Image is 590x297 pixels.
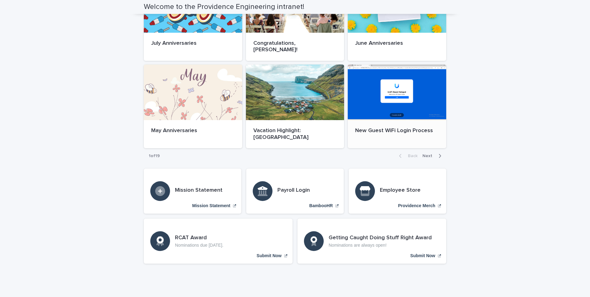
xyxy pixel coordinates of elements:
[349,169,446,214] a: Providence Merch
[246,169,344,214] a: BambooHR
[329,243,432,248] p: Nominations are always open!
[348,65,446,148] a: New Guest WiFi Login Process
[175,235,223,241] h3: RCAT Award
[297,219,446,264] a: Submit Now
[309,203,333,208] p: BambooHR
[422,154,436,158] span: Next
[355,128,439,134] p: New Guest WiFi Login Process
[246,65,344,148] a: Vacation Highlight: [GEOGRAPHIC_DATA]
[144,148,165,164] p: 1 of 19
[144,65,242,148] a: May Anniversaries
[355,40,439,47] p: June Anniversaries
[394,153,420,159] button: Back
[253,40,337,53] p: Congratulations, [PERSON_NAME]!
[253,128,337,141] p: Vacation Highlight: [GEOGRAPHIC_DATA]
[151,40,235,47] p: July Anniversaries
[175,187,222,194] h3: Mission Statement
[404,154,418,158] span: Back
[144,219,293,264] a: Submit Now
[192,203,231,208] p: Mission Statement
[398,203,435,208] p: Providence Merch
[329,235,432,241] h3: Getting Caught Doing Stuff Right Award
[277,187,310,194] h3: Payroll Login
[144,2,304,11] h2: Welcome to the Providence Engineering intranet!
[151,128,235,134] p: May Anniversaries
[144,169,241,214] a: Mission Statement
[257,253,282,258] p: Submit Now
[410,253,435,258] p: Submit Now
[420,153,446,159] button: Next
[175,243,223,248] p: Nominations due [DATE].
[380,187,421,194] h3: Employee Store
